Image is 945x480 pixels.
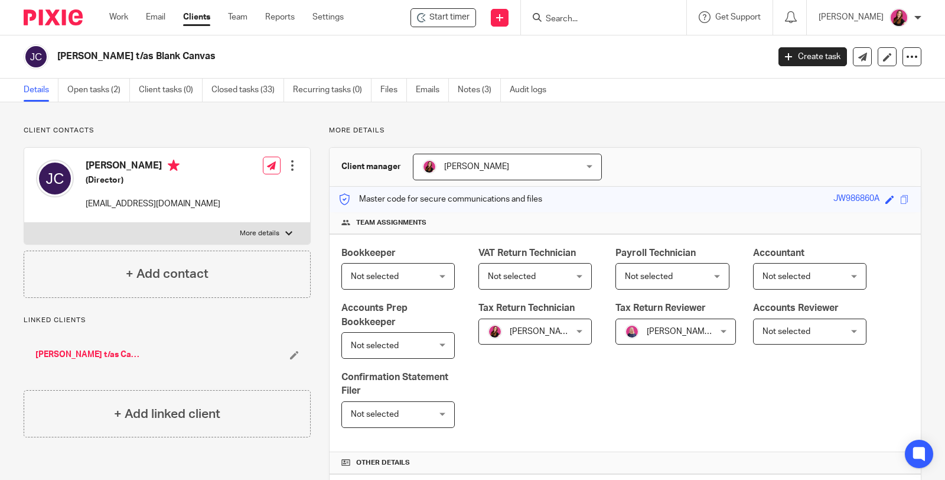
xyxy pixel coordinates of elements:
[833,193,879,206] div: JW986860A
[422,160,436,174] img: 21.png
[351,273,399,281] span: Not selected
[114,405,220,423] h4: + Add linked client
[312,11,344,23] a: Settings
[24,9,83,25] img: Pixie
[341,372,448,395] span: Confirmation Statement Filer
[57,50,620,63] h2: [PERSON_NAME] t/as Blank Canvas
[625,273,673,281] span: Not selected
[762,273,810,281] span: Not selected
[265,11,295,23] a: Reports
[510,327,575,336] span: [PERSON_NAME]
[715,13,761,21] span: Get Support
[211,79,284,102] a: Closed tasks (33)
[356,458,410,468] span: Other details
[416,79,449,102] a: Emails
[753,248,804,258] span: Accountant
[146,11,165,23] a: Email
[545,14,651,25] input: Search
[351,410,399,419] span: Not selected
[329,126,921,135] p: More details
[341,248,396,258] span: Bookkeeper
[36,160,74,197] img: svg%3E
[410,8,476,27] div: Jade Cox t/as Blank Canvas
[86,160,220,174] h4: [PERSON_NAME]
[183,11,210,23] a: Clients
[429,11,470,24] span: Start timer
[488,325,502,339] img: 21.png
[351,342,399,350] span: Not selected
[126,265,208,283] h4: + Add contact
[109,11,128,23] a: Work
[488,273,536,281] span: Not selected
[762,327,810,336] span: Not selected
[24,44,48,69] img: svg%3E
[86,198,220,210] p: [EMAIL_ADDRESS][DOMAIN_NAME]
[458,79,501,102] a: Notes (3)
[819,11,884,23] p: [PERSON_NAME]
[478,248,576,258] span: VAT Return Technician
[356,218,426,228] span: Team assignments
[510,79,555,102] a: Audit logs
[647,327,735,336] span: [PERSON_NAME] FCCA
[341,161,401,173] h3: Client manager
[444,163,509,171] span: [PERSON_NAME]
[86,174,220,186] h5: (Director)
[24,126,311,135] p: Client contacts
[24,316,311,325] p: Linked clients
[139,79,203,102] a: Client tasks (0)
[615,248,696,258] span: Payroll Technician
[753,303,839,313] span: Accounts Reviewer
[341,303,408,326] span: Accounts Prep Bookkeeper
[168,160,180,171] i: Primary
[625,325,639,339] img: Cheryl%20Sharp%20FCCA.png
[35,349,141,361] a: [PERSON_NAME] t/as Canvas Hair and Events
[778,47,847,66] a: Create task
[293,79,372,102] a: Recurring tasks (0)
[478,303,575,313] span: Tax Return Technician
[338,193,542,205] p: Master code for secure communications and files
[67,79,130,102] a: Open tasks (2)
[615,303,706,313] span: Tax Return Reviewer
[228,11,247,23] a: Team
[380,79,407,102] a: Files
[240,229,279,238] p: More details
[24,79,58,102] a: Details
[889,8,908,27] img: 21.png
